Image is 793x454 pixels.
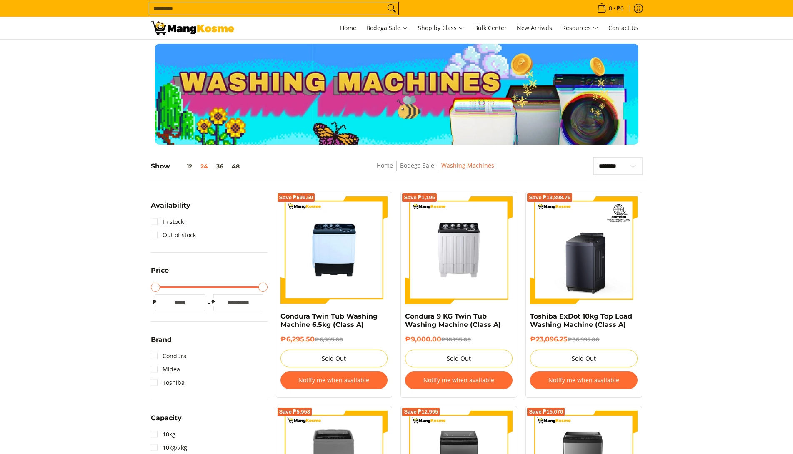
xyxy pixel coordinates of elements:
a: Bodega Sale [400,161,434,169]
h5: Show [151,162,244,171]
button: 36 [212,163,228,170]
span: Save ₱5,958 [279,409,310,414]
button: Notify me when available [530,371,638,389]
a: Midea [151,363,180,376]
button: Sold Out [530,350,638,367]
span: Availability [151,202,190,209]
h6: ₱23,096.25 [530,335,638,344]
span: Capacity [151,415,182,421]
a: Bodega Sale [362,17,412,39]
a: Condura 9 KG Twin Tub Washing Machine (Class A) [405,312,501,329]
img: Toshiba ExDot 10kg Top Load Washing Machine (Class A) [530,196,638,304]
span: Price [151,267,169,274]
span: ₱ [209,298,218,306]
a: Out of stock [151,228,196,242]
a: Home [377,161,393,169]
span: Save ₱13,898.75 [529,195,570,200]
del: ₱6,995.00 [315,336,343,343]
span: Home [340,24,356,32]
span: Brand [151,336,172,343]
img: Condura Twin Tub Washing Machine 6.5kg (Class A) [280,196,388,304]
span: Shop by Class [418,23,464,33]
a: Resources [558,17,603,39]
summary: Open [151,267,169,280]
span: Bodega Sale [366,23,408,33]
a: Contact Us [604,17,643,39]
h6: ₱9,000.00 [405,335,513,344]
span: ₱0 [615,5,625,11]
a: Condura Twin Tub Washing Machine 6.5kg (Class A) [280,312,378,329]
button: Notify me when available [280,371,388,389]
a: Bulk Center [470,17,511,39]
button: Sold Out [405,350,513,367]
span: Save ₱12,995 [404,409,438,414]
span: Resources [562,23,598,33]
a: Home [336,17,360,39]
button: Search [385,2,398,15]
a: Condura [151,349,187,363]
summary: Open [151,336,172,349]
img: Washing Machines l Mang Kosme: Home Appliances Warehouse Sale Partner | Page 2 [151,21,234,35]
a: Toshiba ExDot 10kg Top Load Washing Machine (Class A) [530,312,632,329]
a: In stock [151,215,184,228]
a: Shop by Class [414,17,468,39]
nav: Breadcrumbs [316,161,555,179]
a: 10kg [151,428,175,441]
a: Washing Machines [441,161,494,169]
button: Sold Out [280,350,388,367]
summary: Open [151,202,190,215]
button: 24 [196,163,212,170]
span: New Arrivals [517,24,552,32]
span: Save ₱699.50 [279,195,313,200]
a: Toshiba [151,376,185,389]
a: New Arrivals [513,17,556,39]
del: ₱36,995.00 [568,336,599,343]
img: Condura 9 KG Twin Tub Washing Machine (Class A) [405,196,513,304]
button: Notify me when available [405,371,513,389]
span: Save ₱15,070 [529,409,563,414]
h6: ₱6,295.50 [280,335,388,344]
button: 12 [170,163,196,170]
span: Save ₱1,195 [404,195,435,200]
del: ₱10,195.00 [441,336,471,343]
span: 0 [608,5,613,11]
span: Bulk Center [474,24,507,32]
summary: Open [151,415,182,428]
span: • [595,4,626,13]
nav: Main Menu [243,17,643,39]
span: Contact Us [608,24,638,32]
button: 48 [228,163,244,170]
span: ₱ [151,298,159,306]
